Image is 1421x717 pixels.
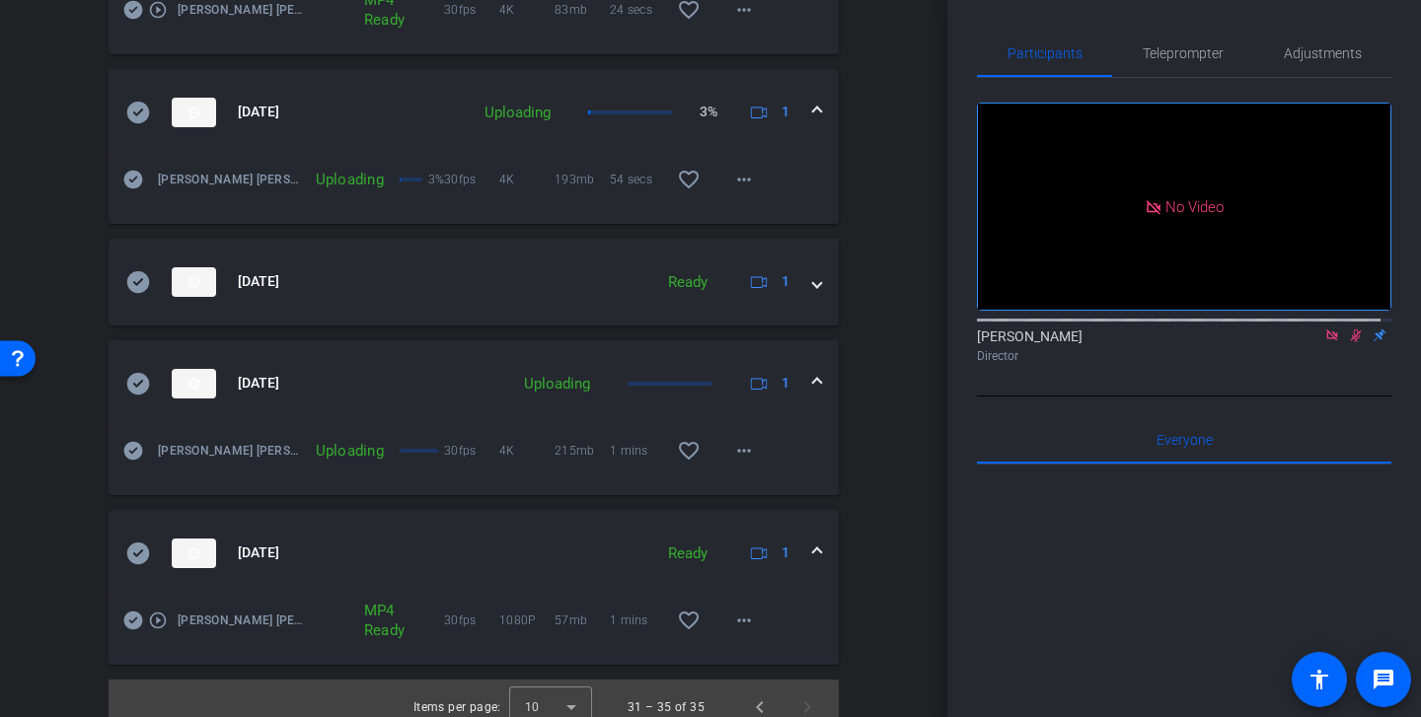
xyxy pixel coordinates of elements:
[610,610,665,630] span: 1 mins
[109,510,839,597] mat-expansion-panel-header: thumb-nail[DATE]Ready1
[428,170,445,189] p: 3%
[109,239,839,325] mat-expansion-panel-header: thumb-nail[DATE]Ready1
[238,542,279,563] span: [DATE]
[444,441,499,461] span: 30fps
[1008,46,1083,60] span: Participants
[499,610,555,630] span: 1080P
[555,170,610,189] span: 193mb
[238,271,279,292] span: [DATE]
[1143,46,1224,60] span: Teleprompter
[1308,668,1331,691] mat-icon: accessibility
[555,441,610,461] span: 215mb
[499,170,555,189] span: 4K
[977,347,1391,365] div: Director
[677,609,701,632] mat-icon: favorite_border
[413,697,501,717] div: Items per page:
[610,441,665,461] span: 1 mins
[782,102,789,122] span: 1
[109,156,839,224] div: thumb-nail[DATE]Uploading3%1
[172,98,216,127] img: thumb-nail
[782,542,789,563] span: 1
[172,538,216,568] img: thumb-nail
[977,326,1391,365] div: [PERSON_NAME]
[148,610,168,630] mat-icon: play_circle_outline
[1284,46,1362,60] span: Adjustments
[238,373,279,394] span: [DATE]
[700,102,717,122] p: 3%
[628,697,705,717] div: 31 – 35 of 35
[677,439,701,463] mat-icon: favorite_border
[444,170,499,189] span: 30fps
[658,271,717,294] div: Ready
[555,610,610,630] span: 57mb
[172,267,216,297] img: thumb-nail
[306,441,394,461] div: Uploading
[238,102,279,122] span: [DATE]
[158,441,306,461] span: [PERSON_NAME] [PERSON_NAME]-R2 Finkit-T1 S1 tk 2-2025-09-24-11-12-27-069-0
[677,168,701,191] mat-icon: favorite_border
[354,601,396,640] div: MP4 Ready
[732,168,756,191] mat-icon: more_horiz
[514,373,600,395] div: Uploading
[109,427,839,495] div: thumb-nail[DATE]Uploading1
[444,610,499,630] span: 30fps
[782,373,789,394] span: 1
[172,369,216,398] img: thumb-nail
[475,102,561,124] div: Uploading
[1372,668,1395,691] mat-icon: message
[109,340,839,427] mat-expansion-panel-header: thumb-nail[DATE]Uploading1
[610,170,665,189] span: 54 secs
[1165,197,1224,215] span: No Video
[178,610,306,630] span: [PERSON_NAME] [PERSON_NAME]-R2 Finkit-T1 S1 tk 1-2025-09-24-11-10-42-420-0
[306,170,394,189] div: Uploading
[658,542,717,565] div: Ready
[732,609,756,632] mat-icon: more_horiz
[499,441,555,461] span: 4K
[109,597,839,665] div: thumb-nail[DATE]Ready1
[732,439,756,463] mat-icon: more_horiz
[158,170,306,189] span: [PERSON_NAME] [PERSON_NAME]-R2 Finkit-T1 S2 tk 2-2025-09-24-11-15-30-401-0
[1157,433,1213,447] span: Everyone
[109,69,839,156] mat-expansion-panel-header: thumb-nail[DATE]Uploading3%1
[782,271,789,292] span: 1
